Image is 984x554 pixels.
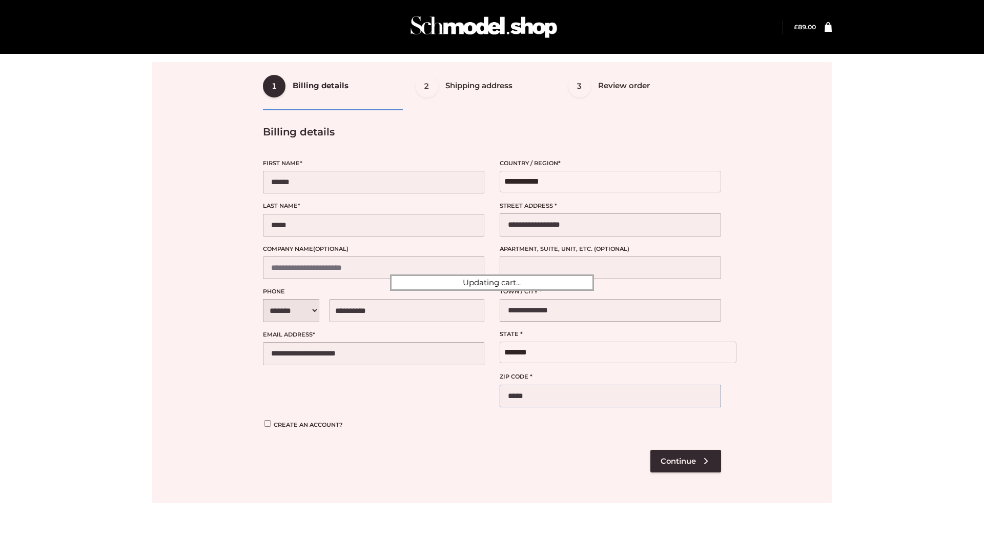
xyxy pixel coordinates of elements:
a: £89.00 [794,23,816,31]
img: Schmodel Admin 964 [407,7,561,47]
span: £ [794,23,798,31]
bdi: 89.00 [794,23,816,31]
div: Updating cart... [390,274,594,291]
